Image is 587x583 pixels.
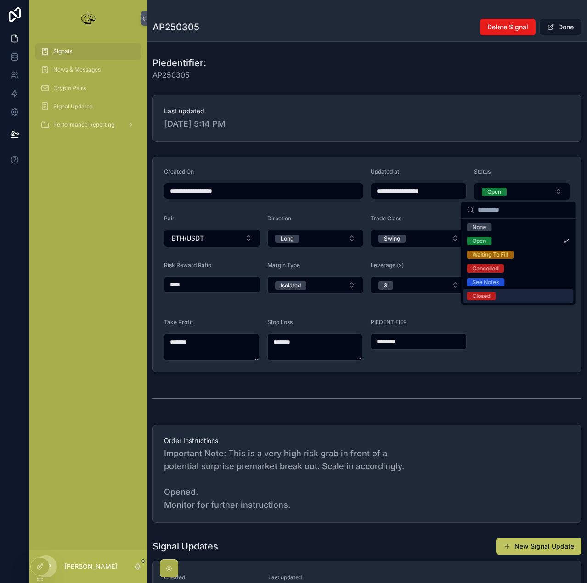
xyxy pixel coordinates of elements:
[64,562,117,571] p: [PERSON_NAME]
[371,168,399,175] span: Updated at
[281,281,301,290] div: Isolated
[371,276,467,294] button: Select Button
[53,103,92,110] span: Signal Updates
[472,292,490,300] div: Closed
[172,234,204,243] span: ETH/USDT
[35,80,141,96] a: Crypto Pairs
[53,66,101,73] span: News & Messages
[164,107,570,116] span: Last updated
[268,574,361,581] span: Last updated
[487,22,528,32] span: Delete Signal
[152,56,206,69] h1: Piedentifier:
[371,230,467,247] button: Select Button
[371,319,407,325] span: PIEDENTIFIER
[164,230,260,247] button: Select Button
[474,168,491,175] span: Status
[164,168,194,175] span: Created On
[35,98,141,115] a: Signal Updates
[472,264,498,273] div: Cancelled
[29,37,147,145] div: scrollable content
[371,215,401,222] span: Trade Class
[53,121,114,129] span: Performance Reporting
[164,447,570,511] span: Important Note: This is a very high risk grab in front of a potential surprise premarket break ou...
[79,11,97,26] img: App logo
[267,230,363,247] button: Select Button
[539,19,581,35] button: Done
[152,540,218,553] h1: Signal Updates
[487,188,501,196] div: Open
[474,183,570,200] button: Select Button
[480,19,536,35] button: Delete Signal
[267,215,291,222] span: Direction
[267,276,363,294] button: Select Button
[371,262,404,269] span: Leverage (x)
[472,223,486,231] div: None
[164,118,570,130] span: [DATE] 5:14 PM
[384,235,400,243] div: Swing
[267,262,300,269] span: Margin Type
[472,237,486,245] div: Open
[164,215,175,222] span: Pair
[267,319,293,325] span: Stop Loss
[35,62,141,78] a: News & Messages
[35,117,141,133] a: Performance Reporting
[152,21,199,34] h1: AP250305
[461,219,575,305] div: Suggestions
[164,574,257,581] span: Created
[53,84,86,92] span: Crypto Pairs
[496,538,581,555] button: New Signal Update
[152,69,206,80] span: AP250305
[164,319,193,325] span: Take Profit
[164,262,211,269] span: Risk Reward Ratio
[35,43,141,60] a: Signals
[384,281,388,290] div: 3
[281,235,293,243] div: Long
[472,278,499,286] div: See Notes
[53,48,72,55] span: Signals
[472,251,508,259] div: Waiting To Fill
[164,436,570,445] span: Order Instructions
